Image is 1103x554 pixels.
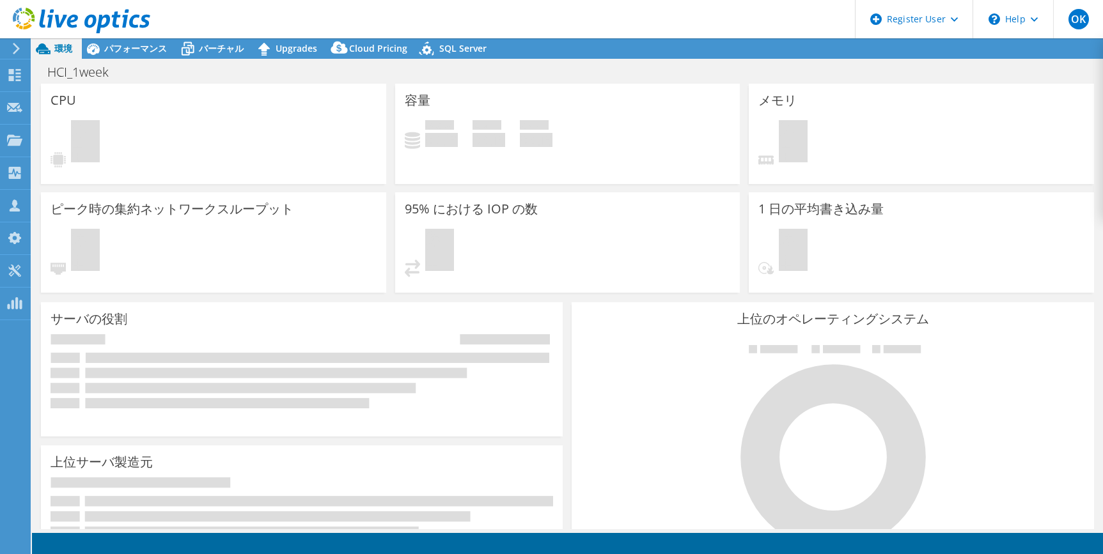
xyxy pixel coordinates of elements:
[758,93,797,107] h3: メモリ
[520,133,552,147] h4: 0 GiB
[51,93,76,107] h3: CPU
[473,120,501,133] span: 空き
[439,42,487,54] span: SQL Server
[54,42,72,54] span: 環境
[1068,9,1089,29] span: OK
[425,133,458,147] h4: 0 GiB
[779,229,808,274] span: 保留中
[779,120,808,165] span: 保留中
[42,65,129,79] h1: HCI_1week
[425,229,454,274] span: 保留中
[71,120,100,165] span: 保留中
[199,42,244,54] span: バーチャル
[758,202,884,216] h3: 1 日の平均書き込み量
[51,202,293,216] h3: ピーク時の集約ネットワークスループット
[349,42,407,54] span: Cloud Pricing
[473,133,505,147] h4: 0 GiB
[104,42,167,54] span: パフォーマンス
[276,42,317,54] span: Upgrades
[405,93,430,107] h3: 容量
[425,120,454,133] span: 使用済み
[989,13,1000,25] svg: \n
[581,312,1084,326] h3: 上位のオペレーティングシステム
[405,202,538,216] h3: 95% における IOP の数
[520,120,549,133] span: 合計
[71,229,100,274] span: 保留中
[51,312,127,326] h3: サーバの役割
[51,455,153,469] h3: 上位サーバ製造元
